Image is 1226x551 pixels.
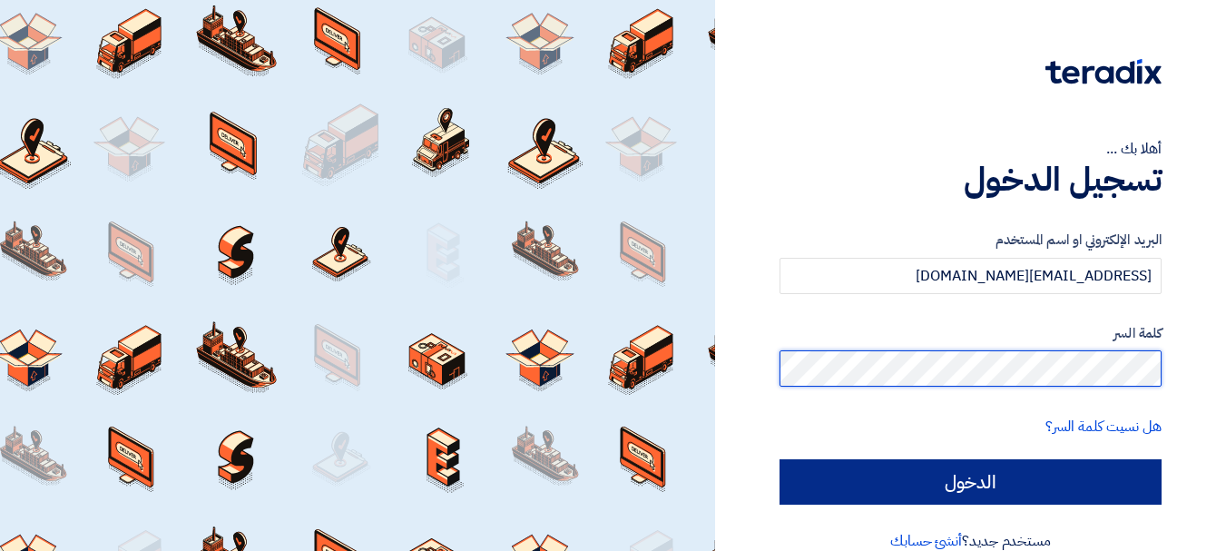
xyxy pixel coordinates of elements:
[780,160,1162,200] h1: تسجيل الدخول
[1045,416,1162,438] a: هل نسيت كلمة السر؟
[1045,59,1162,84] img: Teradix logo
[780,138,1162,160] div: أهلا بك ...
[780,459,1162,505] input: الدخول
[780,258,1162,294] input: أدخل بريد العمل الإلكتروني او اسم المستخدم الخاص بك ...
[780,323,1162,344] label: كلمة السر
[780,230,1162,251] label: البريد الإلكتروني او اسم المستخدم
